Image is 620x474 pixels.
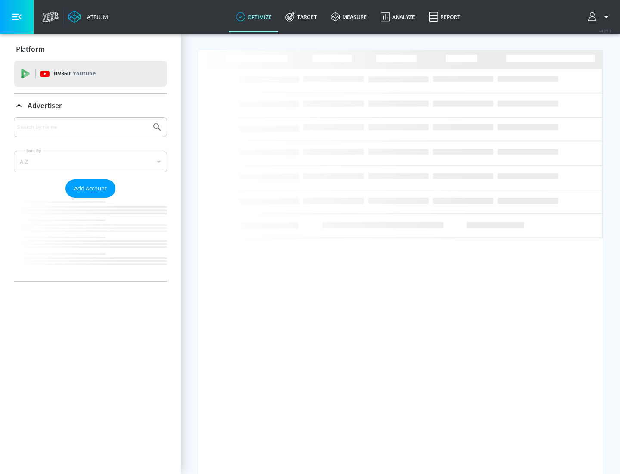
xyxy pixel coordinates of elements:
[14,37,167,61] div: Platform
[68,10,108,23] a: Atrium
[374,1,422,32] a: Analyze
[74,184,107,193] span: Add Account
[84,13,108,21] div: Atrium
[14,94,167,118] div: Advertiser
[14,117,167,281] div: Advertiser
[28,101,62,110] p: Advertiser
[14,151,167,172] div: A-Z
[422,1,467,32] a: Report
[25,148,43,153] label: Sort By
[599,28,611,33] span: v 4.25.2
[16,44,45,54] p: Platform
[54,69,96,78] p: DV360:
[17,122,148,133] input: Search by name
[73,69,96,78] p: Youtube
[14,61,167,87] div: DV360: Youtube
[14,198,167,281] nav: list of Advertiser
[229,1,279,32] a: optimize
[279,1,324,32] a: Target
[324,1,374,32] a: measure
[65,179,115,198] button: Add Account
